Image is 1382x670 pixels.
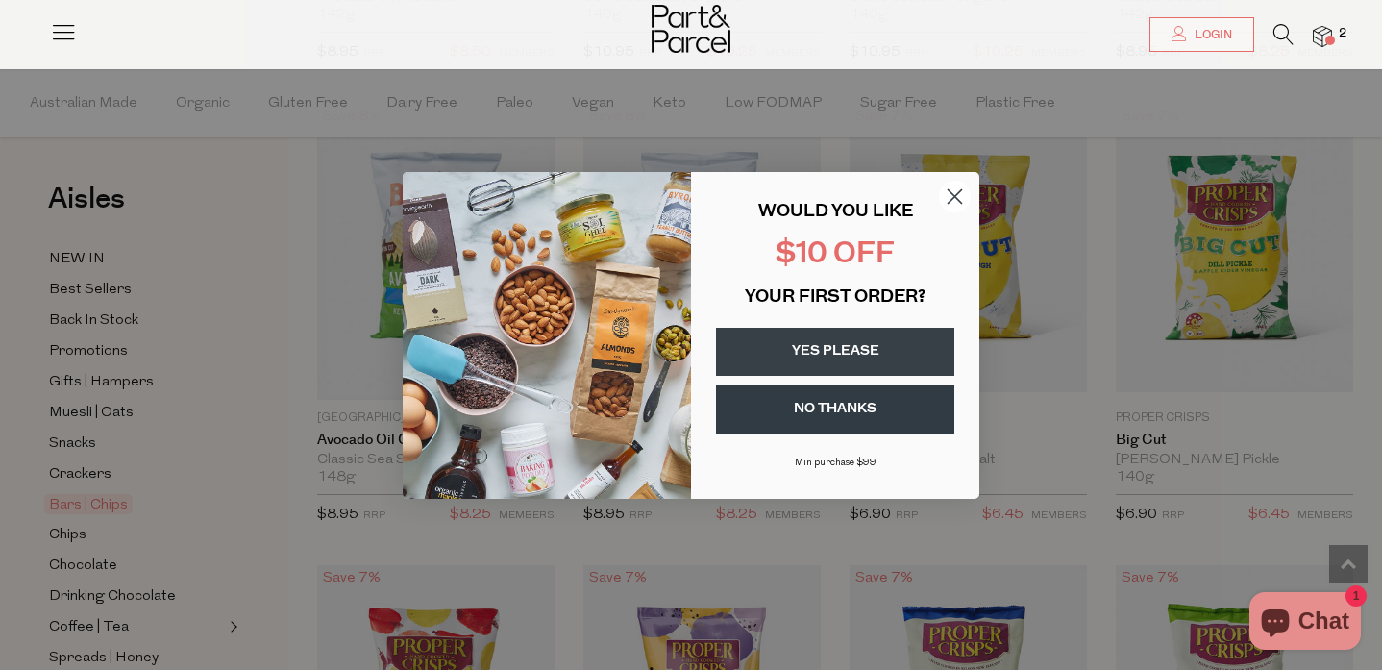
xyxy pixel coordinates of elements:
[938,180,972,213] button: Close dialog
[745,289,925,307] span: YOUR FIRST ORDER?
[1244,592,1367,655] inbox-online-store-chat: Shopify online store chat
[1149,17,1254,52] a: Login
[716,328,954,376] button: YES PLEASE
[758,204,913,221] span: WOULD YOU LIKE
[1190,27,1232,43] span: Login
[716,385,954,434] button: NO THANKS
[652,5,730,53] img: Part&Parcel
[1334,25,1351,42] span: 2
[776,240,895,270] span: $10 OFF
[795,458,876,468] span: Min purchase $99
[1313,26,1332,46] a: 2
[403,172,691,499] img: 43fba0fb-7538-40bc-babb-ffb1a4d097bc.jpeg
